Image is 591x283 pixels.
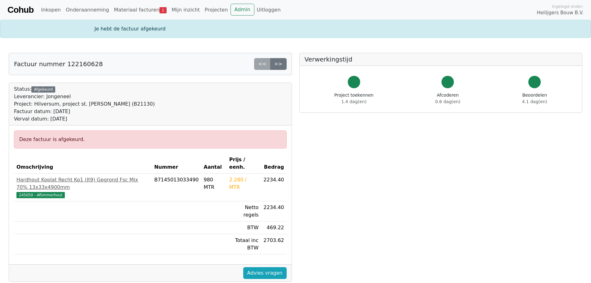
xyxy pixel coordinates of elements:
[435,92,460,105] div: Afcoderen
[229,176,259,191] div: 2.280 / MTR
[522,99,547,104] span: 4.1 dag(en)
[522,92,547,105] div: Beoordelen
[16,192,65,198] span: 245050 - Aftimmerhout
[305,56,577,63] h5: Verwerkingstijd
[254,4,283,16] a: Uitloggen
[227,153,261,174] th: Prijs / eenh.
[204,176,224,191] div: 980 MTR
[231,4,254,16] a: Admin
[14,108,155,115] div: Factuur datum: [DATE]
[243,267,287,279] a: Advies vragen
[169,4,202,16] a: Mijn inzicht
[202,4,231,16] a: Projecten
[91,25,500,33] div: Je hebt de factuur afgekeurd
[435,99,460,104] span: 0.6 dag(en)
[111,4,169,16] a: Materiaal facturen1
[14,100,155,108] div: Project: Hilversum, project st. [PERSON_NAME] (B21130)
[227,201,261,221] td: Netto regels
[341,99,366,104] span: 1.4 dag(en)
[7,2,34,17] a: Cohub
[14,115,155,123] div: Verval datum: [DATE]
[270,58,287,70] a: >>
[16,176,149,199] a: Hardhout Koplat Recht Ko1 (Jt9) Gegrond Fsc Mix 70% 13x33x4900mm245050 - Aftimmerhout
[14,85,155,123] div: Status:
[14,93,155,100] div: Leverancier: Jongeneel
[159,7,167,13] span: 1
[552,3,584,9] span: Ingelogd onder:
[31,86,55,93] div: Afgekeurd
[14,60,103,68] h5: Factuur nummer 122160628
[201,153,227,174] th: Aantal
[16,176,149,191] div: Hardhout Koplat Recht Ko1 (Jt9) Gegrond Fsc Mix 70% 13x33x4900mm
[261,221,286,234] td: 469.22
[227,221,261,234] td: BTW
[227,234,261,254] td: Totaal inc BTW
[14,153,152,174] th: Omschrijving
[261,174,286,201] td: 2234.40
[261,201,286,221] td: 2234.40
[261,234,286,254] td: 2703.62
[334,92,374,105] div: Project toekennen
[261,153,286,174] th: Bedrag
[152,174,201,201] td: B7145013033490
[152,153,201,174] th: Nummer
[14,130,287,148] div: Deze factuur is afgekeurd.
[38,4,63,16] a: Inkopen
[537,9,584,16] span: Heilijgers Bouw B.V.
[63,4,111,16] a: Onderaanneming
